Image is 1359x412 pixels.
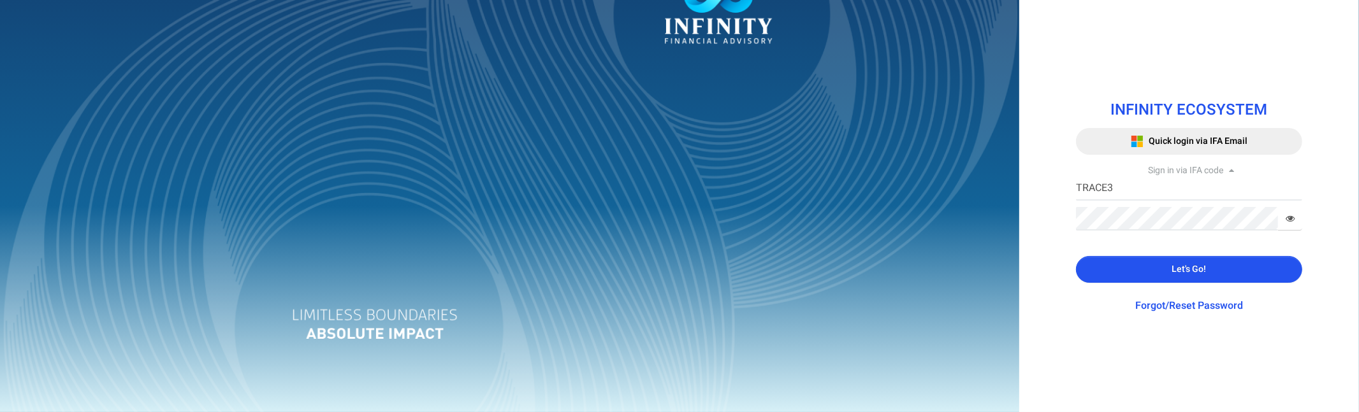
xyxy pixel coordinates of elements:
span: Quick login via IFA Email [1149,134,1247,148]
span: Sign in via IFA code [1148,164,1223,177]
input: IFA Code [1076,177,1302,201]
button: Quick login via IFA Email [1076,128,1302,155]
button: Let's Go! [1076,256,1302,283]
span: Let's Go! [1172,262,1207,276]
h1: INFINITY ECOSYSTEM [1076,102,1302,118]
a: Forgot/Reset Password [1135,298,1243,313]
div: Sign in via IFA code [1076,164,1302,177]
